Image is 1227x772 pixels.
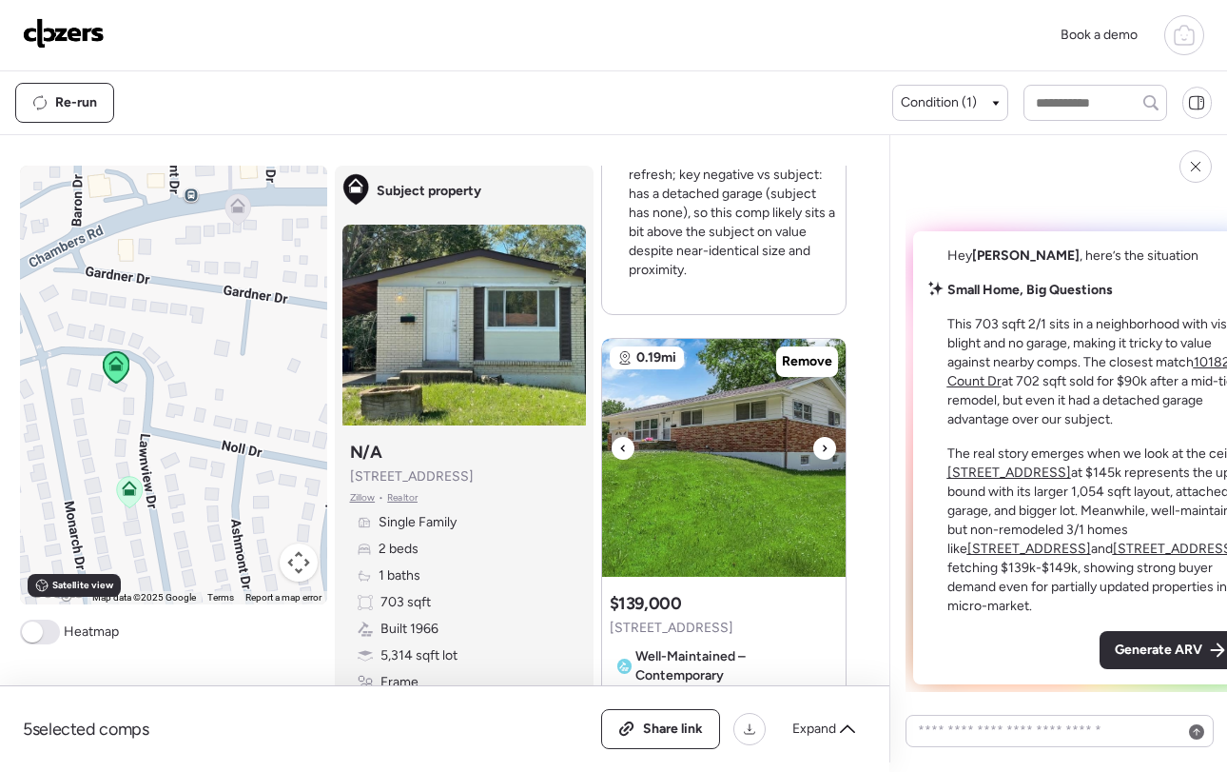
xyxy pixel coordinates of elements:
[387,490,418,505] span: Realtor
[629,70,838,280] p: Recently remodeled (mid-tier) 2/1 at 702 sqft very close to the subject — sold for $90k. Key posi...
[377,182,481,201] span: Subject property
[64,623,119,642] span: Heatmap
[350,467,474,486] span: [STREET_ADDRESS]
[972,247,1080,264] span: [PERSON_NAME]
[947,282,1113,298] strong: Small Home, Big Questions
[350,490,376,505] span: Zillow
[55,93,97,112] span: Re-run
[610,619,733,638] span: [STREET_ADDRESS]
[380,646,458,665] span: 5,314 sqft lot
[947,247,1198,264] span: Hey , here’s the situation
[350,441,382,464] h3: N/A
[1061,27,1138,43] span: Book a demo
[967,541,1091,557] a: [STREET_ADDRESS]
[92,592,196,603] span: Map data ©2025 Google
[636,348,676,367] span: 0.19mi
[380,620,438,639] span: Built 1966
[782,352,832,371] span: Remove
[280,544,318,582] button: Map camera controls
[643,720,703,739] span: Share link
[23,718,149,741] span: 5 selected comps
[379,540,419,559] span: 2 beds
[207,592,234,603] a: Terms (opens in new tab)
[610,592,682,615] h3: $139,000
[379,566,420,585] span: 1 baths
[947,465,1071,481] a: [STREET_ADDRESS]
[245,592,321,603] a: Report a map error
[380,673,419,692] span: Frame
[380,593,431,612] span: 703 sqft
[379,513,457,532] span: Single Family
[25,580,88,604] a: Open this area in Google Maps (opens a new window)
[792,720,836,739] span: Expand
[1115,641,1202,660] span: Generate ARV
[23,18,105,49] img: Logo
[25,580,88,604] img: Google
[635,647,830,685] span: Well-Maintained – Contemporary
[52,578,113,593] span: Satellite view
[379,490,383,505] span: •
[901,93,977,112] span: Condition (1)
